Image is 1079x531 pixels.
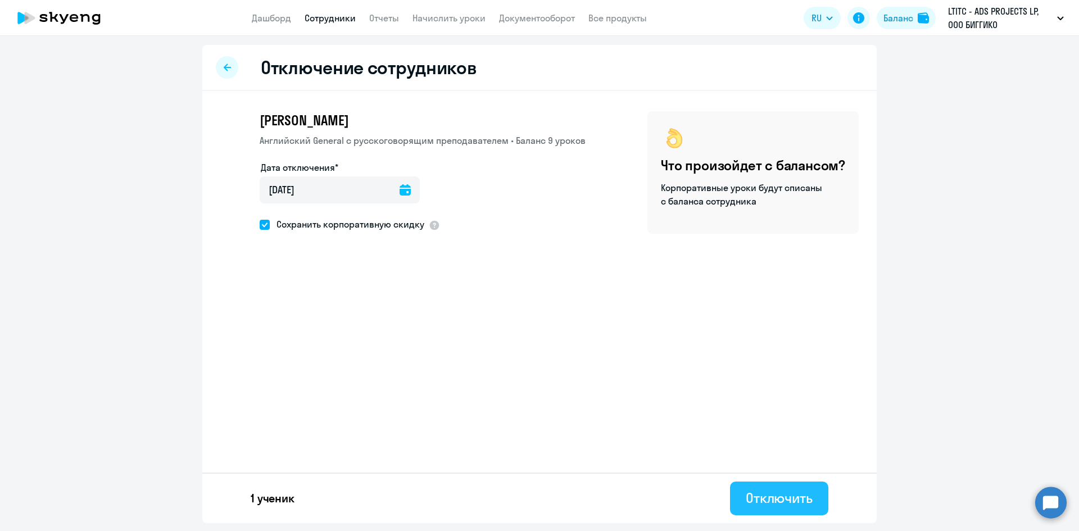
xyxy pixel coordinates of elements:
p: 1 ученик [251,491,294,506]
a: Сотрудники [305,12,356,24]
img: ok [661,125,688,152]
span: Сохранить корпоративную скидку [270,217,424,231]
p: Английский General с русскоговорящим преподавателем • Баланс 9 уроков [260,134,586,147]
img: balance [918,12,929,24]
div: Отключить [746,489,813,507]
label: Дата отключения* [261,161,338,174]
a: Документооборот [499,12,575,24]
h2: Отключение сотрудников [261,56,477,79]
button: Отключить [730,482,828,515]
button: RU [804,7,841,29]
button: Балансbalance [877,7,936,29]
p: LTITC - ADS PROJECTS LP, ООО БИГГИКО [948,4,1053,31]
div: Баланс [883,11,913,25]
a: Дашборд [252,12,291,24]
span: RU [811,11,822,25]
input: дд.мм.гггг [260,176,420,203]
p: Корпоративные уроки будут списаны с баланса сотрудника [661,181,824,208]
h4: Что произойдет с балансом? [661,156,845,174]
a: Начислить уроки [412,12,486,24]
button: LTITC - ADS PROJECTS LP, ООО БИГГИКО [942,4,1069,31]
a: Отчеты [369,12,399,24]
span: [PERSON_NAME] [260,111,348,129]
a: Все продукты [588,12,647,24]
